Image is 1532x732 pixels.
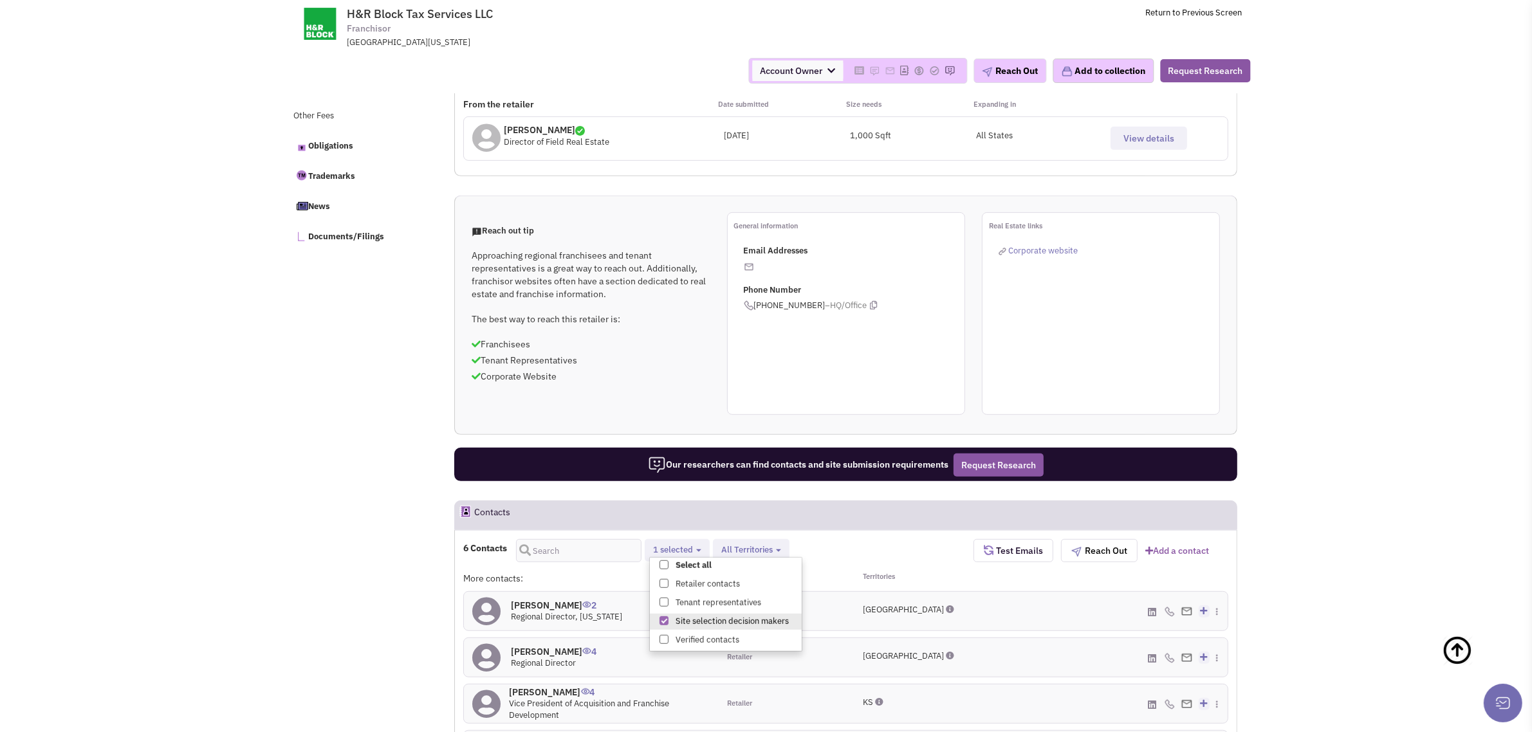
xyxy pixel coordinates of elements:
[1165,699,1175,709] img: icon-phone.png
[974,59,1046,83] button: Reach Out
[1061,66,1073,77] img: icon-collection-lavender.png
[717,544,785,557] button: All Territories
[472,225,534,236] span: Reach out tip
[511,611,622,622] span: Regional Director, [US_STATE]
[472,354,710,367] p: Tenant Representatives
[650,595,802,611] label: Tenant representatives
[744,262,754,272] img: icon-email-active-16.png
[510,686,710,698] h4: [PERSON_NAME]
[1061,539,1138,562] button: Reach Out
[582,636,596,657] span: 4
[999,245,1078,256] a: Corporate website
[653,544,693,555] span: 1 selected
[511,657,576,668] span: Regional Director
[510,698,670,721] span: Vice President of Acquisition and Franchise Development
[1442,622,1506,706] a: Back To Top
[463,572,718,585] div: More contacts:
[463,98,718,111] p: From the retailer
[1165,607,1175,617] img: icon-phone.png
[954,453,1044,477] button: Request Research
[472,338,710,351] p: Franchisees
[727,699,752,709] span: Retailer
[1008,245,1078,256] span: Corporate website
[472,249,710,300] p: Approaching regional franchisees and tenant representatives is a great way to reach out. Addition...
[1181,607,1192,616] img: Email%20Icon.png
[463,542,507,554] h4: 6 Contacts
[648,456,666,474] img: icon-researcher-20.png
[290,8,349,40] img: www.hrblock.com
[826,300,867,312] span: –HQ/Office
[993,545,1043,556] span: Test Emails
[929,66,939,76] img: Please add to your accounts
[974,539,1053,562] button: Test Emails
[472,313,710,325] p: The best way to reach this retailer is:
[1071,547,1082,557] img: plane.png
[347,6,494,21] span: H&R Block Tax Services LLC
[744,245,964,257] p: Email Addresses
[288,192,428,219] a: News
[989,219,1219,232] p: Real Estate links
[744,284,964,297] p: Phone Number
[582,590,596,611] span: 2
[582,601,591,608] img: icon-UserInteraction.png
[945,66,955,76] img: Please add to your accounts
[650,614,802,630] label: Site selection decision makers
[999,248,1006,255] img: reachlinkicon.png
[850,130,976,142] div: 1,000 Sqft
[472,370,710,383] p: Corporate Website
[982,67,992,77] img: plane.png
[474,501,510,529] h2: Contacts
[1145,7,1242,18] a: Return to Previous Screen
[1111,127,1187,150] button: View details
[727,652,752,663] span: Retailer
[863,697,873,708] span: KS
[719,98,846,111] p: Date submitted
[347,22,391,35] span: Franchisor
[650,576,802,592] label: Retailer contacts
[504,124,609,136] p: [PERSON_NAME]
[649,544,705,557] button: 1 selected
[648,459,948,470] span: Our researchers can find contacts and site submission requirements
[1160,59,1250,82] button: Request Research
[846,572,974,585] div: Territories
[288,223,428,250] a: Documents/Filings
[575,126,585,136] img: icon-verified.png
[752,60,843,81] span: Account Owner
[288,132,428,159] a: Obligations
[1123,133,1174,144] span: View details
[1181,654,1192,662] img: Email%20Icon.png
[724,130,851,142] div: [DATE]
[581,677,595,698] span: 4
[869,66,880,76] img: Please add to your accounts
[846,98,974,111] p: Size needs
[582,648,591,654] img: icon-UserInteraction.png
[974,98,1101,111] p: Expanding in
[885,66,895,76] img: Please add to your accounts
[581,688,590,695] img: icon-UserInteraction.png
[511,599,622,611] h4: [PERSON_NAME]
[288,104,428,129] a: Other Fees
[288,162,428,189] a: Trademarks
[744,300,754,311] img: icon-phone.png
[650,632,802,648] label: Verified contacts
[721,544,773,555] span: All Territories
[744,300,964,312] span: [PHONE_NUMBER]
[1165,653,1175,663] img: icon-phone.png
[504,136,609,147] span: Director of Field Real Estate
[1145,544,1209,557] a: Add a contact
[863,650,944,661] span: [GEOGRAPHIC_DATA]
[1053,59,1154,83] button: Add to collection
[516,539,641,562] input: Search
[863,604,944,615] span: [GEOGRAPHIC_DATA]
[734,219,964,232] p: General information
[347,37,683,49] div: [GEOGRAPHIC_DATA][US_STATE]
[650,558,802,574] label: Select all
[1181,700,1192,708] img: Email%20Icon.png
[976,130,1102,142] p: All States
[511,646,596,657] h4: [PERSON_NAME]
[914,66,924,76] img: Please add to your accounts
